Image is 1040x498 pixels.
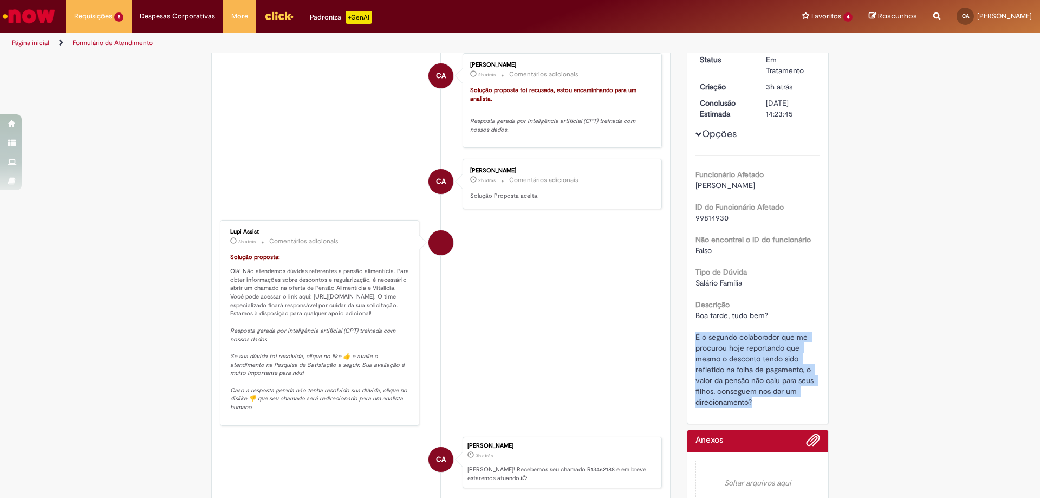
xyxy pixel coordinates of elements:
div: Camilli Berlofa Andrade [428,63,453,88]
font: Solução proposta: [230,253,280,261]
em: Resposta gerada por inteligência artificial (GPT) treinada com nossos dados. [470,117,637,134]
span: Requisições [74,11,112,22]
span: Rascunhos [878,11,917,21]
b: Funcionário Afetado [695,170,764,179]
time: 29/08/2025 12:29:17 [238,238,256,245]
a: Rascunhos [869,11,917,22]
h2: Anexos [695,436,723,445]
span: 2h atrás [478,72,496,78]
b: Não encontrei o ID do funcionário [695,235,811,244]
div: 29/08/2025 12:29:10 [766,81,816,92]
a: Formulário de Atendimento [73,38,153,47]
span: 2h atrás [478,177,496,184]
div: Camilli Berlofa Andrade [428,447,453,472]
div: Lupi Assist [428,230,453,255]
span: 3h atrás [238,238,256,245]
span: Falso [695,245,712,255]
span: 99814930 [695,213,729,223]
span: 8 [114,12,123,22]
font: Solução proposta foi recusada, estou encaminhando para um analista. [470,86,638,103]
div: Camilli Berlofa Andrade [428,169,453,194]
b: Tipo de Dúvida [695,267,747,277]
div: [PERSON_NAME] [470,167,651,174]
a: Página inicial [12,38,49,47]
small: Comentários adicionais [269,237,339,246]
span: [PERSON_NAME] [695,180,755,190]
span: 4 [843,12,853,22]
time: 29/08/2025 12:29:10 [476,452,493,459]
span: 3h atrás [766,82,792,92]
span: CA [962,12,969,20]
span: More [231,11,248,22]
b: ID do Funcionário Afetado [695,202,784,212]
p: [PERSON_NAME]! Recebemos seu chamado R13462188 e em breve estaremos atuando. [467,465,656,482]
p: +GenAi [346,11,372,24]
p: Olá! Não atendemos dúvidas referentes a pensão alimentícia. Para obter informações sobre desconto... [230,253,411,412]
li: Camilli Berlofa Andrade [220,437,662,489]
span: Boa tarde, tudo bem? É o segundo colaborador que me procurou hoje reportando que mesmo o desconto... [695,311,816,407]
ul: Trilhas de página [8,33,685,53]
span: 3h atrás [476,452,493,459]
dt: Status [692,54,758,65]
span: [PERSON_NAME] [977,11,1032,21]
button: Adicionar anexos [806,433,820,452]
dt: Conclusão Estimada [692,98,758,119]
div: [PERSON_NAME] [467,443,656,449]
small: Comentários adicionais [509,176,578,185]
dt: Criação [692,81,758,92]
span: Salário Família [695,278,742,288]
img: ServiceNow [1,5,57,27]
div: Padroniza [310,11,372,24]
img: click_logo_yellow_360x200.png [264,8,294,24]
div: [PERSON_NAME] [470,62,651,68]
span: Favoritos [811,11,841,22]
span: Despesas Corporativas [140,11,215,22]
time: 29/08/2025 13:23:46 [478,72,496,78]
small: Comentários adicionais [509,70,578,79]
span: CA [436,63,446,89]
time: 29/08/2025 12:29:10 [766,82,792,92]
div: Lupi Assist [230,229,411,235]
em: Resposta gerada por inteligência artificial (GPT) treinada com nossos dados. Se sua dúvida foi re... [230,327,409,411]
span: CA [436,447,446,473]
b: Descrição [695,300,730,309]
div: [DATE] 14:23:45 [766,98,816,119]
span: CA [436,169,446,195]
p: Solução Proposta aceita. [470,192,651,201]
div: Em Tratamento [766,54,816,76]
